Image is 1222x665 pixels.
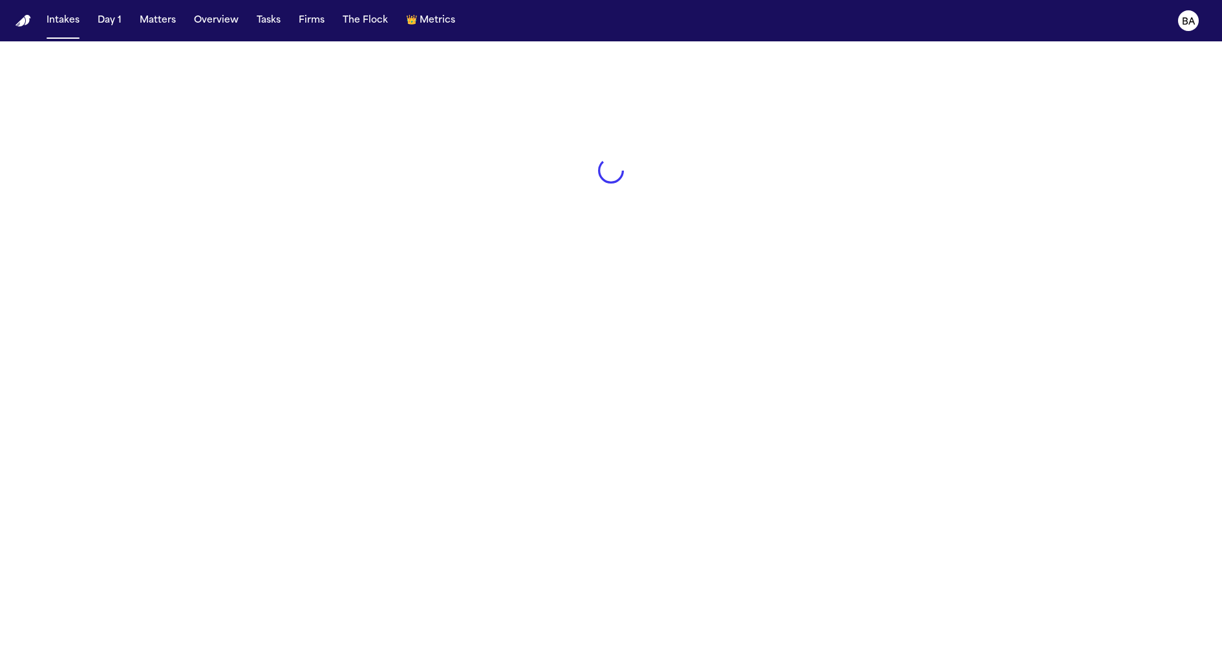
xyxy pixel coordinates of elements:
button: Matters [134,9,181,32]
button: The Flock [338,9,393,32]
button: Tasks [252,9,286,32]
button: Day 1 [92,9,127,32]
a: Home [16,15,31,27]
button: Firms [294,9,330,32]
img: Finch Logo [16,15,31,27]
button: Overview [189,9,244,32]
button: crownMetrics [401,9,460,32]
button: Intakes [41,9,85,32]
